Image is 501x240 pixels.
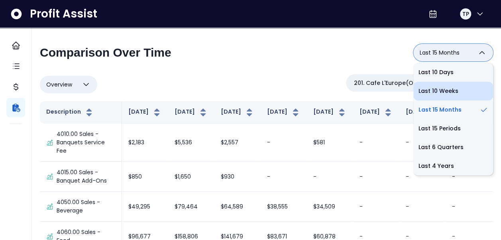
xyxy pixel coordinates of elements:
span: TP [462,10,469,18]
li: Last 15 Months [413,100,493,119]
td: - [261,162,307,192]
p: 4010.00 Sales - Banquets Service Fee [57,130,115,155]
li: Last 4 Years [413,157,493,175]
td: - [399,192,446,222]
td: $38,555 [261,192,307,222]
td: - [446,192,492,222]
td: $5,536 [168,124,214,162]
td: $581 [307,124,353,162]
li: Last 15 Periods [413,119,493,138]
li: Last 10 Weeks [413,82,493,100]
td: - [307,162,353,192]
td: $64,589 [214,192,261,222]
button: [DATE] [221,108,254,117]
td: $49,295 [122,192,168,222]
span: Profit Assist [30,7,97,21]
button: [DATE] [313,108,347,117]
p: 4050.00 Sales - Beverage [57,198,115,215]
span: Last 15 Months [420,48,460,57]
td: - [446,162,492,192]
td: - [353,192,399,222]
td: $34,509 [307,192,353,222]
button: [DATE] [406,108,439,117]
button: [DATE] [175,108,208,117]
li: Last 10 Days [413,63,493,82]
button: [DATE] [267,108,301,117]
td: $2,183 [122,124,168,162]
td: - [399,124,446,162]
td: - [353,124,399,162]
td: $1,650 [168,162,214,192]
p: 4015.00 Sales - Banquet Add-Ons [57,168,115,185]
td: - [399,162,446,192]
p: 201. Cafe L'Europe(Oysters Rock) [354,79,448,87]
td: $850 [122,162,168,192]
span: Overview [46,80,72,89]
button: Description [46,108,94,117]
td: - [353,162,399,192]
td: - [261,124,307,162]
li: Last 6 Quarters [413,138,493,157]
button: [DATE] [128,108,162,117]
h2: Comparison Over Time [40,45,171,60]
td: $2,557 [214,124,261,162]
td: $79,464 [168,192,214,222]
button: [DATE] [360,108,393,117]
td: $930 [214,162,261,192]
